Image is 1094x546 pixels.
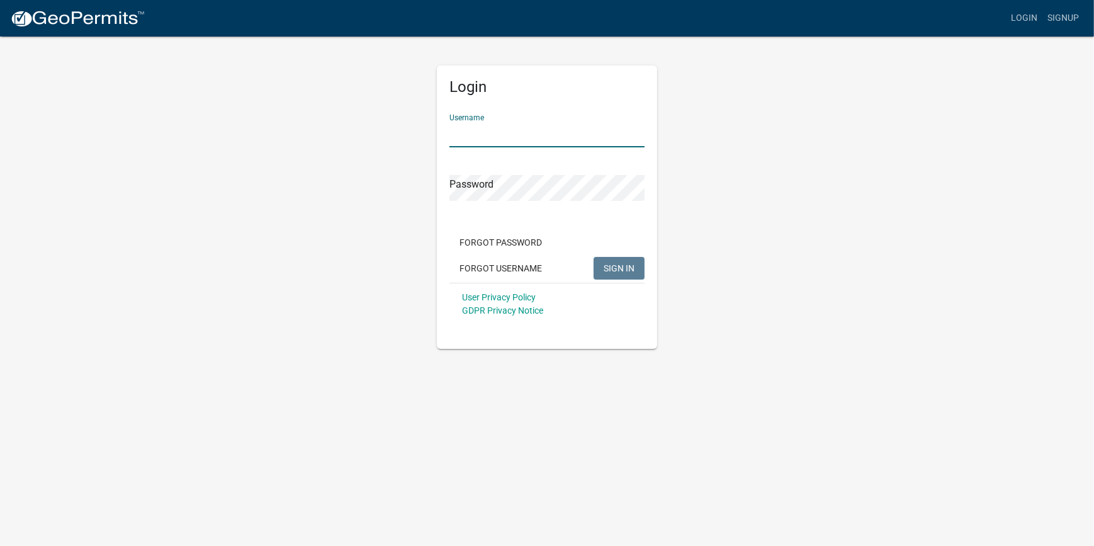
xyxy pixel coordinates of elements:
a: GDPR Privacy Notice [462,305,543,316]
a: Signup [1042,6,1084,30]
span: SIGN IN [604,263,634,273]
h5: Login [449,78,645,96]
button: SIGN IN [594,257,645,280]
a: Login [1006,6,1042,30]
a: User Privacy Policy [462,292,536,302]
button: Forgot Password [449,231,552,254]
button: Forgot Username [449,257,552,280]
